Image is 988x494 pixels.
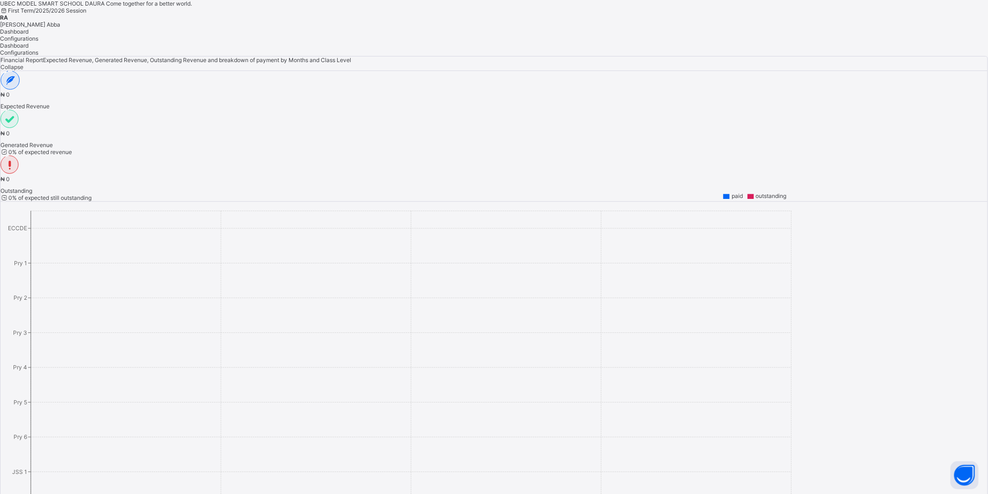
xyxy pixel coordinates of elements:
[0,110,19,128] img: paid-1.3eb1404cbcb1d3b736510a26bbfa3ccb.svg
[0,71,20,90] img: expected-2.4343d3e9d0c965b919479240f3db56ac.svg
[12,468,27,475] tspan: JSS 1
[8,225,27,232] tspan: ECCDE
[951,461,979,489] button: Open asap
[0,103,988,110] span: Expected Revenue
[0,155,19,174] img: outstanding-1.146d663e52f09953f639664a84e30106.svg
[0,194,92,201] span: 0 % of expected still outstanding
[13,364,27,371] tspan: Pry 4
[0,56,43,64] span: Financial Report
[0,130,10,137] span: ₦ 0
[43,56,351,64] span: Expected Revenue, Generated Revenue, Outstanding Revenue and breakdown of payment by Months and C...
[13,329,27,336] tspan: Pry 3
[14,433,27,440] tspan: Pry 6
[0,187,988,194] span: Outstanding
[14,294,27,301] tspan: Pry 2
[0,141,988,148] span: Generated Revenue
[0,64,23,71] span: Collapse
[0,176,10,183] span: ₦ 0
[14,399,27,406] tspan: Pry 5
[0,91,10,98] span: ₦ 0
[14,260,27,267] tspan: Pry 1
[732,192,743,199] span: paid
[0,148,72,155] span: 0 % of expected revenue
[756,192,787,199] span: outstanding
